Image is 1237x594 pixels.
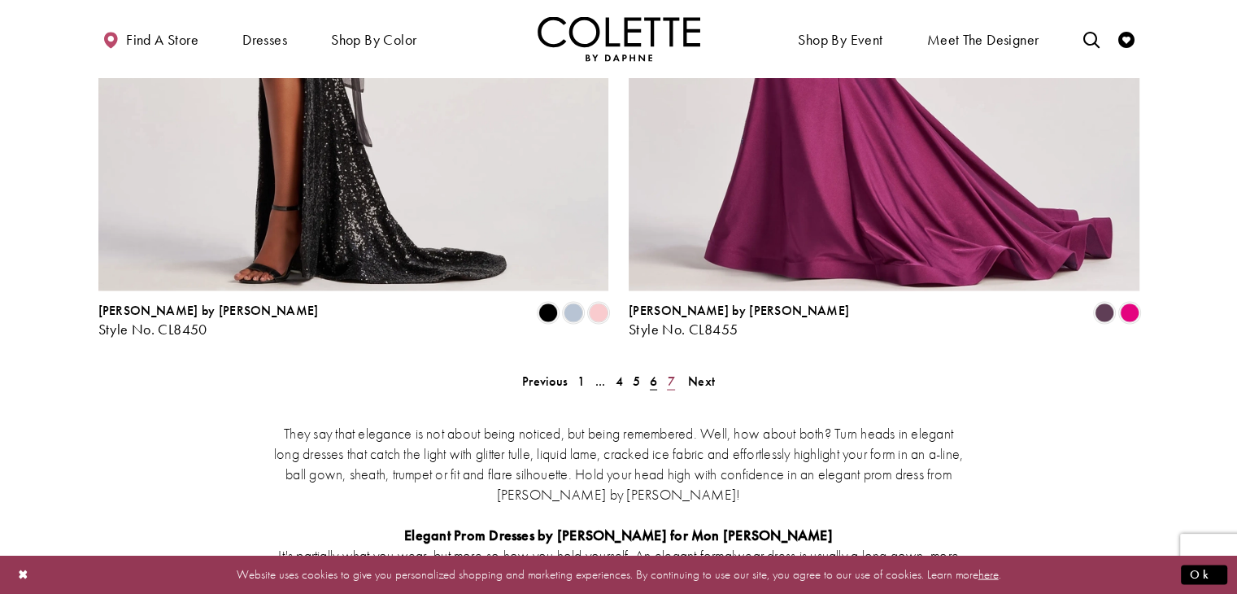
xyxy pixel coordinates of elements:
span: Previous [522,372,568,389]
a: Check Wishlist [1114,16,1139,61]
a: 7 [662,369,679,392]
i: Lipstick Pink [1120,303,1139,322]
span: Style No. CL8450 [98,319,207,338]
span: Current page [645,369,662,392]
span: [PERSON_NAME] by [PERSON_NAME] [98,301,319,318]
i: Plum [1095,303,1114,322]
i: Ice Blue [564,303,583,322]
div: Colette by Daphne Style No. CL8450 [98,303,319,337]
span: Dresses [242,32,287,48]
strong: Elegant Prom Dresses by [PERSON_NAME] for Mon [PERSON_NAME] [404,525,833,544]
span: Find a store [126,32,198,48]
a: Toggle search [1078,16,1103,61]
span: 7 [667,372,674,389]
span: Shop by color [327,16,420,61]
span: [PERSON_NAME] by [PERSON_NAME] [629,301,849,318]
a: Visit Home Page [538,16,700,61]
span: Shop by color [331,32,416,48]
a: Meet the designer [923,16,1043,61]
a: 5 [628,369,645,392]
span: 1 [577,372,585,389]
a: here [978,566,999,583]
a: Find a store [98,16,203,61]
button: Close Dialog [10,561,37,589]
span: Meet the designer [927,32,1039,48]
p: They say that elegance is not about being noticed, but being remembered. Well, how about both? Tu... [273,422,965,504]
span: 6 [650,372,657,389]
a: Prev Page [517,369,573,392]
img: Colette by Daphne [538,16,700,61]
a: Next Page [683,369,720,392]
i: Ice Pink [589,303,608,322]
p: Website uses cookies to give you personalized shopping and marketing experiences. By continuing t... [117,564,1120,586]
span: Style No. CL8455 [629,319,738,338]
span: Shop By Event [798,32,882,48]
div: Colette by Daphne Style No. CL8455 [629,303,849,337]
button: Submit Dialog [1181,565,1227,585]
a: 1 [573,369,590,392]
span: 5 [633,372,640,389]
span: Shop By Event [794,16,886,61]
a: ... [590,369,611,392]
i: Black [538,303,558,322]
span: 4 [615,372,622,389]
span: Dresses [238,16,291,61]
a: 4 [610,369,627,392]
span: ... [595,372,606,389]
span: Next [688,372,715,389]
